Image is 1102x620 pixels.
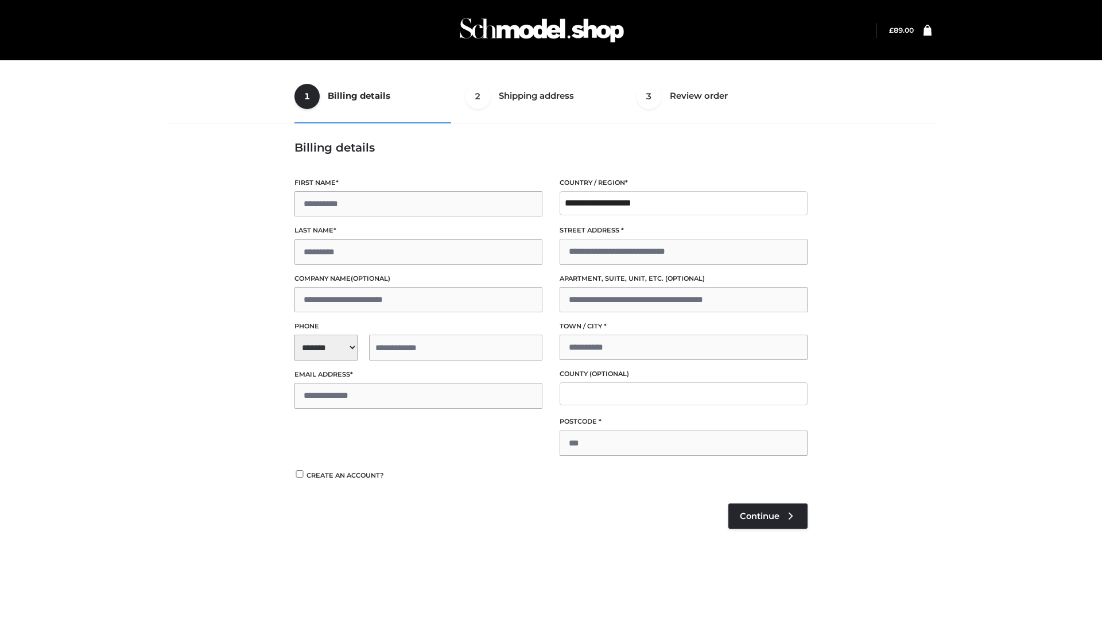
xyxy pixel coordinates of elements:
[589,370,629,378] span: (optional)
[728,503,808,529] a: Continue
[294,225,542,236] label: Last name
[294,321,542,332] label: Phone
[560,369,808,379] label: County
[294,369,542,380] label: Email address
[889,26,894,34] span: £
[889,26,914,34] a: £89.00
[560,225,808,236] label: Street address
[560,416,808,427] label: Postcode
[351,274,390,282] span: (optional)
[889,26,914,34] bdi: 89.00
[294,177,542,188] label: First name
[665,274,705,282] span: (optional)
[740,511,779,521] span: Continue
[560,273,808,284] label: Apartment, suite, unit, etc.
[294,273,542,284] label: Company name
[560,177,808,188] label: Country / Region
[294,141,808,154] h3: Billing details
[306,471,384,479] span: Create an account?
[560,321,808,332] label: Town / City
[456,7,628,53] img: Schmodel Admin 964
[294,470,305,478] input: Create an account?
